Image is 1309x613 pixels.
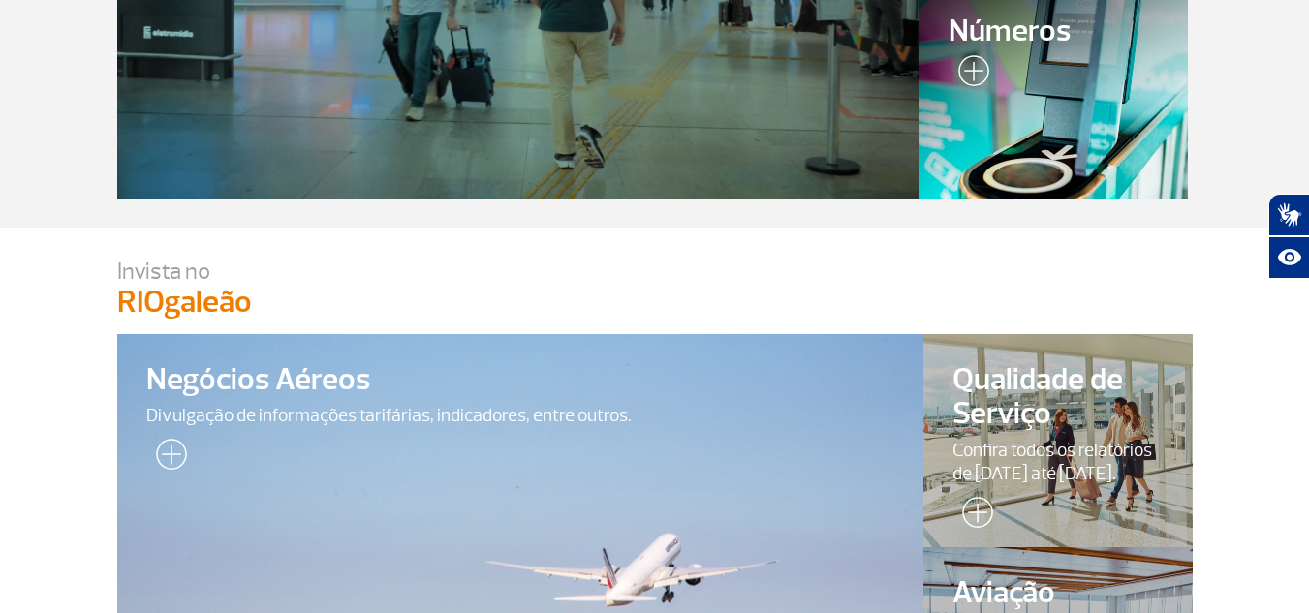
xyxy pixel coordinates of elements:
span: Divulgação de informações tarifárias, indicadores, entre outros. [146,404,895,427]
p: Invista no [117,257,1193,286]
button: Abrir tradutor de língua de sinais. [1268,194,1309,236]
img: leia-mais [949,55,989,94]
button: Abrir recursos assistivos. [1268,236,1309,279]
span: Confira todos os relatórios de [DATE] até [DATE]. [952,439,1164,485]
p: RIOgaleão [117,286,1193,319]
img: leia-mais [146,439,187,477]
span: Números [949,15,1158,48]
img: leia-mais [952,497,993,536]
span: Negócios Aéreos [146,363,895,397]
span: Qualidade de Serviço [952,363,1164,431]
a: Qualidade de ServiçoConfira todos os relatórios de [DATE] até [DATE]. [923,334,1193,547]
div: Plugin de acessibilidade da Hand Talk. [1268,194,1309,279]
